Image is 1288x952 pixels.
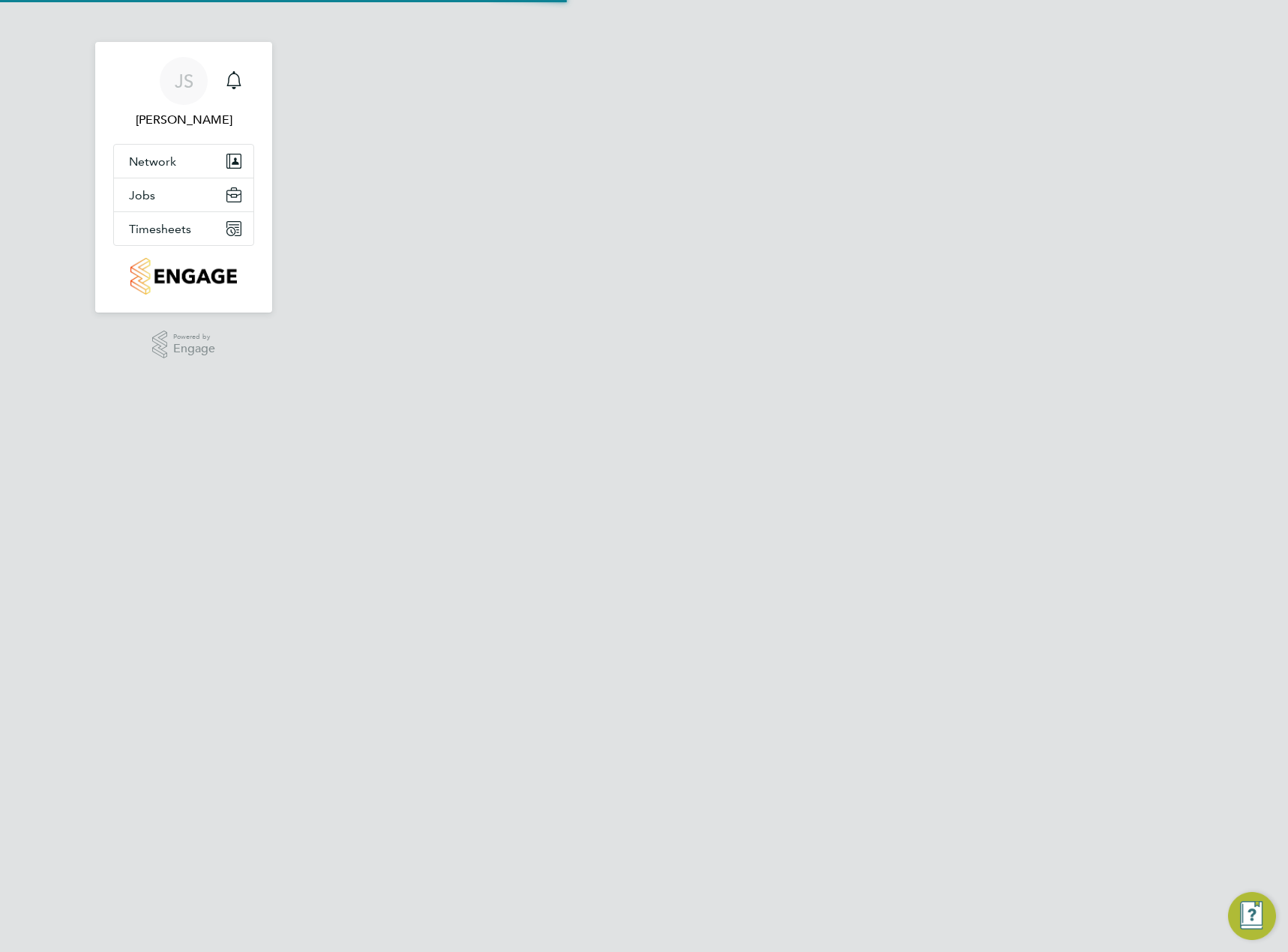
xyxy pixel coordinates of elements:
span: JS [175,71,193,91]
span: Engage [173,343,215,355]
span: Timesheets [129,222,191,236]
nav: Main navigation [95,42,272,313]
button: Jobs [114,178,253,211]
button: Engage Resource Center [1228,892,1276,940]
a: Powered byEngage [152,331,216,359]
span: Powered by [173,331,215,343]
button: Network [114,145,253,178]
a: JS[PERSON_NAME] [113,57,254,129]
button: Timesheets [114,212,253,245]
span: Juri Salimov [113,111,254,129]
span: Network [129,154,176,169]
span: Jobs [129,188,155,202]
img: countryside-properties-logo-retina.png [130,258,236,295]
a: Go to home page [113,258,254,295]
